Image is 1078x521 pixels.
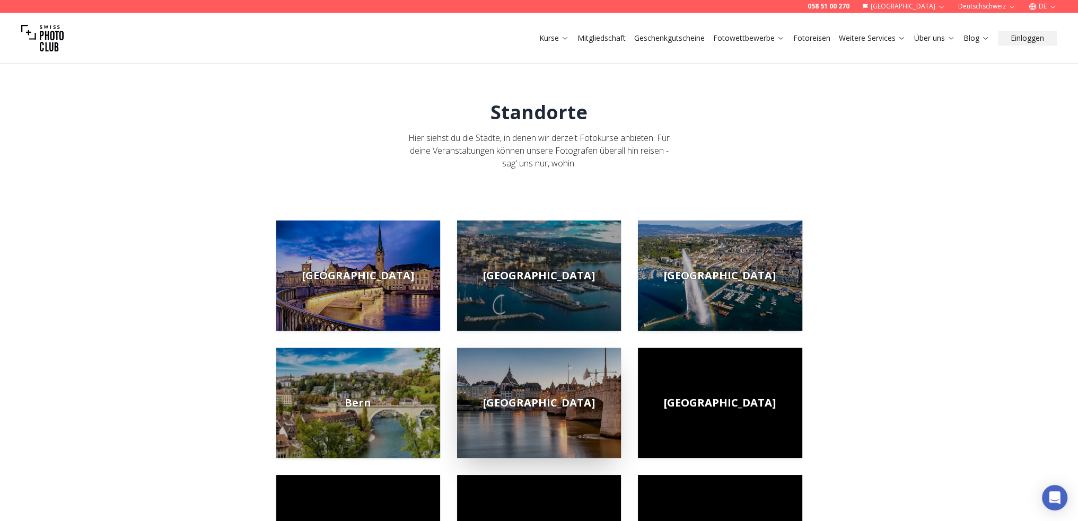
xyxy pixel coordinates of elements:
button: Weitere Services [835,31,910,46]
button: Blog [959,31,994,46]
a: Kurse [539,33,569,43]
a: Über uns [914,33,955,43]
img: lausanne [457,220,621,331]
a: 058 51 00 270 [808,2,849,11]
img: geneve [638,220,802,331]
button: Geschenkgutscheine [630,31,709,46]
h1: Standorte [490,102,588,123]
button: Fotowettbewerbe [709,31,789,46]
button: Über uns [910,31,959,46]
span: Bern [345,395,371,410]
a: [GEOGRAPHIC_DATA] [457,348,621,458]
a: Bern [276,348,440,458]
a: [GEOGRAPHIC_DATA] [457,220,621,331]
a: [GEOGRAPHIC_DATA] [638,220,802,331]
a: [GEOGRAPHIC_DATA] [638,348,802,458]
button: Fotoreisen [789,31,835,46]
a: [GEOGRAPHIC_DATA] [276,220,440,331]
span: [GEOGRAPHIC_DATA] [664,395,776,410]
span: Hier siehst du die Städte, in denen wir derzeit Fotokurse anbieten. Für deine Veranstaltungen kön... [408,132,670,169]
button: Kurse [535,31,573,46]
div: Open Intercom Messenger [1042,485,1067,510]
span: [GEOGRAPHIC_DATA] [483,268,595,283]
img: bern [276,348,440,458]
a: Blog [963,33,989,43]
span: [GEOGRAPHIC_DATA] [483,395,595,410]
span: [GEOGRAPHIC_DATA] [664,268,776,283]
img: basel [457,348,621,458]
a: Mitgliedschaft [577,33,626,43]
span: [GEOGRAPHIC_DATA] [302,268,414,283]
button: Einloggen [998,31,1057,46]
button: Mitgliedschaft [573,31,630,46]
a: Fotowettbewerbe [713,33,785,43]
a: Fotoreisen [793,33,830,43]
img: neuchatel [638,348,802,458]
a: Weitere Services [839,33,906,43]
a: Geschenkgutscheine [634,33,705,43]
img: zurich [276,220,440,331]
img: Swiss photo club [21,17,64,59]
